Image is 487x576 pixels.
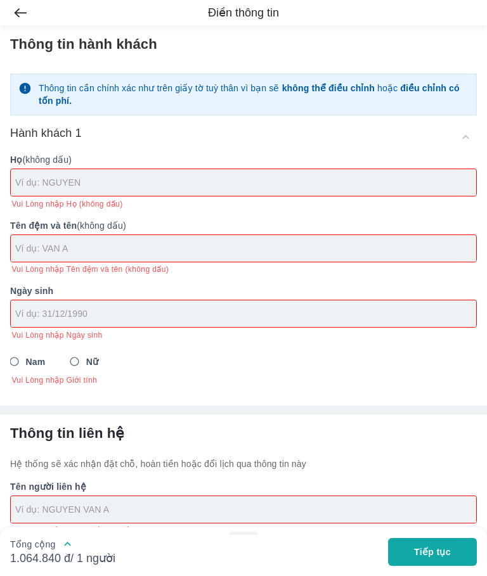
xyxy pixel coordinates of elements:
[11,375,477,385] span: Vui Lòng nhập Giới tính
[10,219,477,232] p: (không dấu)
[282,83,375,93] strong: không thể điều chỉnh
[10,285,477,297] p: Ngày sinh
[15,242,476,255] input: Ví dụ: VAN A
[15,176,476,189] input: Ví dụ: NGUYEN
[15,503,476,516] input: Ví dụ: NGUYEN VAN A
[14,8,26,17] img: arrow-left
[10,155,22,165] b: Họ
[10,482,86,492] b: Tên người liên hệ
[26,355,46,368] span: Nam
[11,525,130,535] span: Vui Lòng nhập Tên người liên hệ
[15,307,464,320] input: Ví dụ: 31/12/1990
[11,330,102,340] span: Vui Lòng nhập Ngày sinh
[39,82,469,107] p: Thông tin cần chính xác như trên giấy tờ tuỳ thân vì bạn sẽ hoặc
[10,458,477,470] p: Hệ thống sẽ xác nhận đặt chỗ, hoàn tiền hoặc đổi lịch qua thông tin này
[10,425,477,442] h6: Thông tin liên hệ
[11,264,169,274] span: Vui Lòng nhập Tên đệm và tên (không dấu)
[11,199,122,209] span: Vui Lòng nhập Họ (không dấu)
[10,153,477,166] p: (không dấu)
[10,221,77,231] b: Tên đệm và tên
[10,35,477,53] h6: Thông tin hành khách
[208,5,279,20] span: Điền thông tin
[10,125,82,141] h6: Hành khách 1
[86,355,98,368] span: Nữ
